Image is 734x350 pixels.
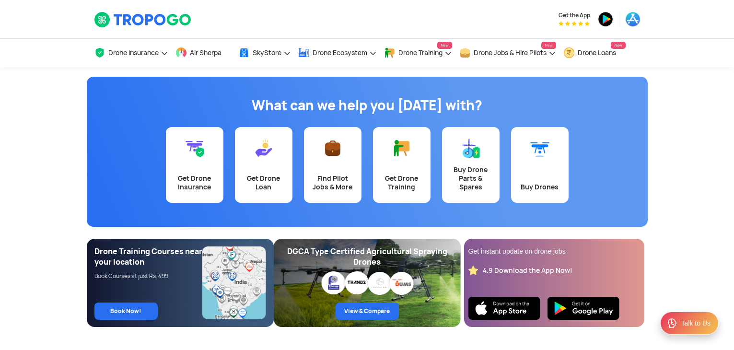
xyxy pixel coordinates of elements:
span: Air Sherpa [190,49,221,57]
div: Talk to Us [681,318,711,328]
img: Get Drone Loan [254,139,273,158]
div: Get Drone Loan [241,174,287,191]
div: Buy Drones [517,183,563,191]
div: Get Drone Insurance [172,174,218,191]
span: New [541,42,556,49]
a: Find Pilot Jobs & More [304,127,361,203]
div: Book Courses at just Rs. 499 [94,272,203,280]
img: Get Drone Insurance [185,139,204,158]
div: Buy Drone Parts & Spares [448,165,494,191]
a: View & Compare [336,303,399,320]
a: Book Now! [94,303,158,320]
div: Find Pilot Jobs & More [310,174,356,191]
a: Get Drone Insurance [166,127,223,203]
h1: What can we help you [DATE] with? [94,96,641,115]
img: TropoGo Logo [94,12,192,28]
a: Drone Ecosystem [298,39,377,67]
a: Buy Drones [511,127,569,203]
img: Buy Drones [530,139,549,158]
img: appstore [625,12,641,27]
div: 4.9 Download the App Now! [483,266,572,275]
span: New [611,42,625,49]
span: Drone Loans [578,49,616,57]
img: star_rating [468,266,478,275]
span: New [437,42,452,49]
a: Drone TrainingNew [384,39,452,67]
span: Get the App [559,12,590,19]
a: Air Sherpa [175,39,231,67]
img: Find Pilot Jobs & More [323,139,342,158]
div: Get instant update on drone jobs [468,246,640,256]
a: Drone Jobs & Hire PilotsNew [459,39,556,67]
span: Drone Training [398,49,443,57]
span: Drone Jobs & Hire Pilots [474,49,547,57]
a: Drone LoansNew [563,39,626,67]
img: ic_Support.svg [666,317,678,329]
a: Buy Drone Parts & Spares [442,127,500,203]
div: DGCA Type Certified Agricultural Spraying Drones [281,246,453,268]
a: Get Drone Loan [235,127,292,203]
span: SkyStore [253,49,281,57]
span: Drone Ecosystem [313,49,367,57]
div: Get Drone Training [379,174,425,191]
img: Get Drone Training [392,139,411,158]
img: Buy Drone Parts & Spares [461,139,480,158]
a: SkyStore [238,39,291,67]
a: Drone Insurance [94,39,168,67]
img: Playstore [548,297,619,320]
span: Drone Insurance [108,49,159,57]
a: Get Drone Training [373,127,431,203]
div: Drone Training Courses near your location [94,246,203,268]
img: Ios [468,297,540,320]
img: playstore [598,12,613,27]
img: App Raking [559,21,590,26]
